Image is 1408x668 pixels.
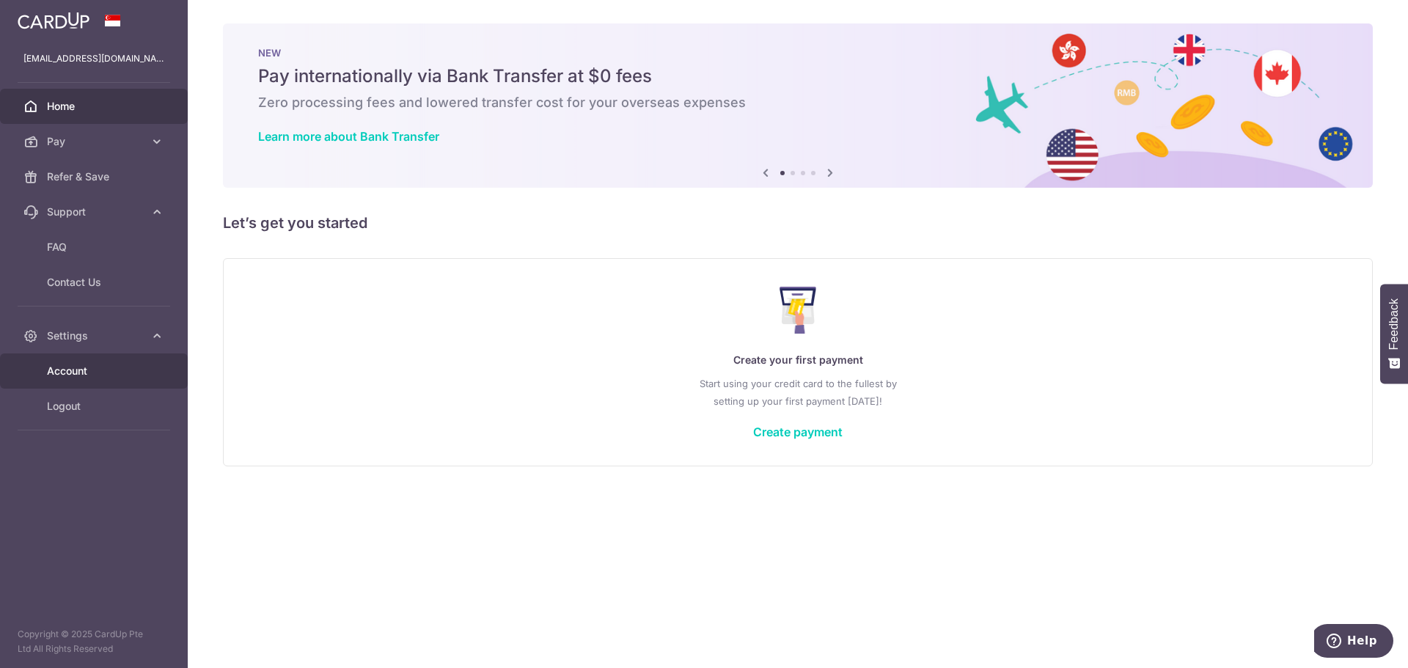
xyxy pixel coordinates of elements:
p: Start using your credit card to the fullest by setting up your first payment [DATE]! [253,375,1343,410]
h6: Zero processing fees and lowered transfer cost for your overseas expenses [258,94,1338,111]
span: Logout [47,399,144,414]
span: FAQ [47,240,144,254]
span: Feedback [1387,298,1401,350]
a: Create payment [753,425,843,439]
iframe: Opens a widget where you can find more information [1314,624,1393,661]
img: Bank transfer banner [223,23,1373,188]
h5: Pay internationally via Bank Transfer at $0 fees [258,65,1338,88]
button: Feedback - Show survey [1380,284,1408,383]
h5: Let’s get you started [223,211,1373,235]
p: [EMAIL_ADDRESS][DOMAIN_NAME] [23,51,164,66]
p: Create your first payment [253,351,1343,369]
p: NEW [258,47,1338,59]
img: CardUp [18,12,89,29]
span: Support [47,205,144,219]
span: Pay [47,134,144,149]
img: Make Payment [780,287,817,334]
span: Settings [47,329,144,343]
span: Home [47,99,144,114]
span: Contact Us [47,275,144,290]
a: Learn more about Bank Transfer [258,129,439,144]
span: Refer & Save [47,169,144,184]
span: Account [47,364,144,378]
